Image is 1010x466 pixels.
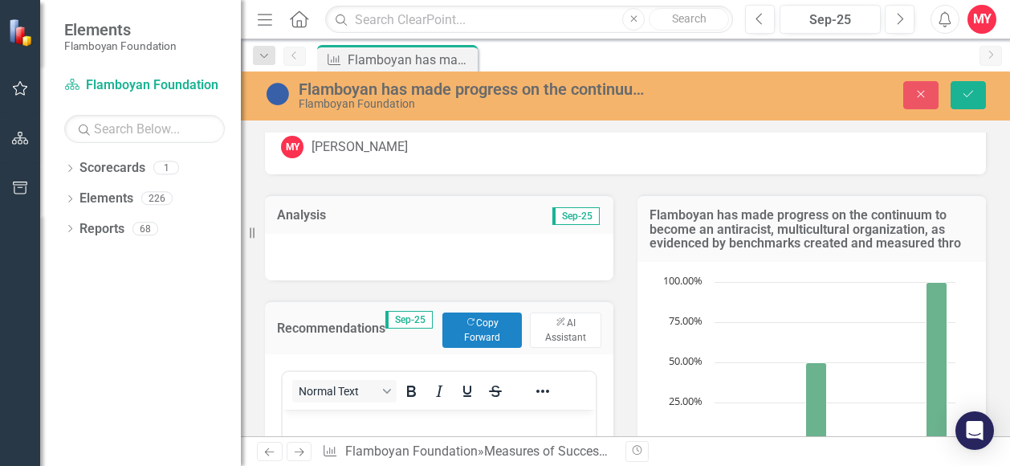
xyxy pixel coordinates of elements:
[748,282,947,443] g: Target, bar series 2 of 2 with 4 bars.
[64,76,225,95] a: Flamboyan Foundation
[299,80,658,98] div: Flamboyan has made progress on the continuum to become an antiracist, multicultural organization,...
[79,220,124,239] a: Reports
[663,273,703,288] text: 100.00%
[484,444,608,459] a: Measures of Success
[669,313,703,328] text: 75.00%
[325,6,733,34] input: Search ClearPoint...
[530,313,601,348] button: AI Assistant
[64,20,177,39] span: Elements
[806,362,827,443] path: Q2- 26, 50. Target.
[649,8,729,31] button: Search
[669,354,703,368] text: 50.00%
[281,136,303,158] div: MY
[650,208,974,251] h3: Flamboyan has made progress on the continuum to become an antiracist, multicultural organization,...
[780,5,881,34] button: Sep-25
[322,443,613,461] div: » »
[397,380,425,403] button: Bold
[141,192,173,206] div: 226
[669,394,703,408] text: 25.00%
[132,222,158,235] div: 68
[967,5,996,34] button: MY
[79,190,133,208] a: Elements
[299,385,377,398] span: Normal Text
[277,208,439,223] h3: Analysis
[454,380,481,403] button: Underline
[8,18,36,47] img: ClearPoint Strategy
[345,444,478,459] a: Flamboyan Foundation
[277,321,385,336] h3: Recommendations
[927,282,947,443] path: Q4- 26, 100. Target.
[688,434,703,448] text: 0%
[312,138,408,157] div: [PERSON_NAME]
[426,380,453,403] button: Italic
[955,411,994,450] div: Open Intercom Messenger
[153,161,179,175] div: 1
[442,313,522,348] button: Copy Forward
[482,380,509,403] button: Strikethrough
[552,207,600,225] span: Sep-25
[64,115,225,143] input: Search Below...
[385,311,433,329] span: Sep-25
[348,50,474,70] div: Flamboyan has made progress on the continuum to become an antiracist, multicultural organization,...
[529,380,556,403] button: Reveal or hide additional toolbar items
[265,81,291,107] img: No Information
[672,12,707,25] span: Search
[79,159,145,178] a: Scorecards
[292,380,397,403] button: Block Normal Text
[785,10,875,30] div: Sep-25
[64,39,177,52] small: Flamboyan Foundation
[299,98,658,110] div: Flamboyan Foundation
